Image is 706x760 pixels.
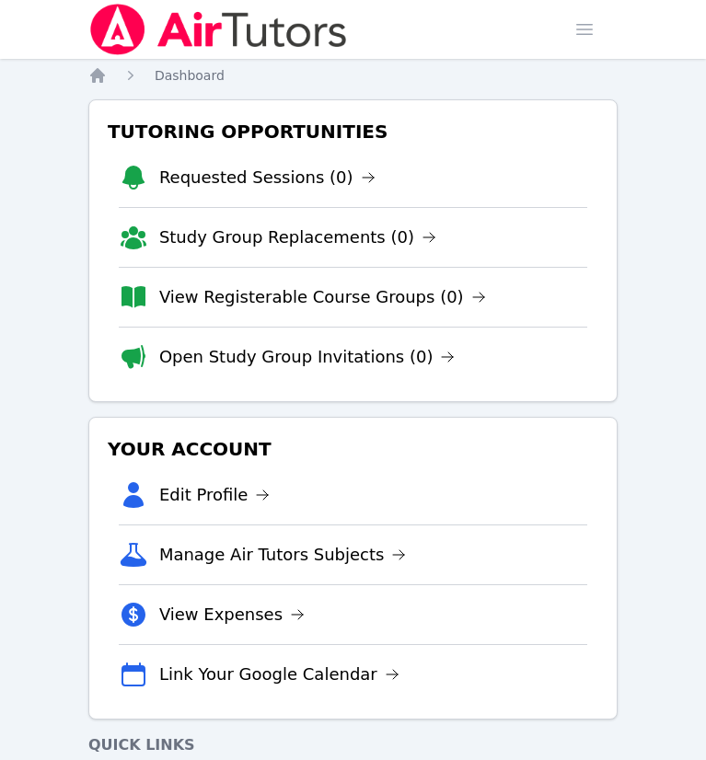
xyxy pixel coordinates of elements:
nav: Breadcrumb [88,66,618,85]
h3: Tutoring Opportunities [104,115,602,148]
a: View Expenses [159,602,305,628]
a: Study Group Replacements (0) [159,225,436,250]
a: Link Your Google Calendar [159,662,399,687]
img: Air Tutors [88,4,349,55]
a: Dashboard [155,66,225,85]
span: Dashboard [155,68,225,83]
a: Open Study Group Invitations (0) [159,344,456,370]
h3: Your Account [104,432,602,466]
a: Requested Sessions (0) [159,165,376,190]
a: Edit Profile [159,482,271,508]
a: Manage Air Tutors Subjects [159,542,407,568]
a: View Registerable Course Groups (0) [159,284,486,310]
h4: Quick Links [88,734,618,756]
